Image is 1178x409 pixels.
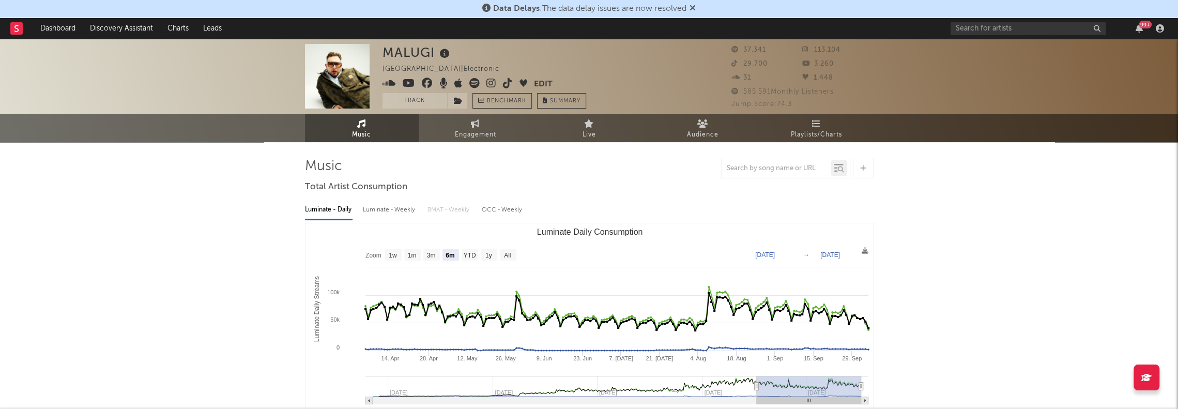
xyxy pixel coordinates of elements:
button: 99+ [1136,24,1143,33]
span: 31 [731,74,751,81]
input: Search by song name or URL [722,164,831,173]
text: [DATE] [755,251,775,259]
text: 1m [407,252,416,259]
button: Summary [537,93,586,109]
text: 3m [426,252,435,259]
span: Benchmark [487,95,526,108]
text: Luminate Daily Streams [313,276,320,342]
text: All [504,252,511,259]
div: MALUGI [383,44,452,61]
button: Edit [534,78,553,91]
text: Zoom [365,252,381,259]
div: OCC - Weekly [482,201,523,219]
div: Luminate - Weekly [363,201,417,219]
text: 12. May [457,355,478,361]
span: : The data delay issues are now resolved [493,5,686,13]
text: [DATE] [820,251,840,259]
text: 7. [DATE] [609,355,633,361]
a: Charts [160,18,196,39]
a: Benchmark [472,93,532,109]
span: 3.260 [802,60,834,67]
a: Audience [646,114,760,142]
span: Jump Score: 74.3 [731,101,792,108]
span: Audience [687,129,718,141]
text: 14. Apr [381,355,399,361]
span: Summary [550,98,580,104]
text: 0 [336,344,339,351]
a: Leads [196,18,229,39]
text: 4. Aug [690,355,706,361]
span: 113.104 [802,47,840,53]
span: 37.341 [731,47,766,53]
button: Track [383,93,447,109]
text: 28. Apr [419,355,437,361]
text: 23. Jun [573,355,591,361]
span: Live [583,129,596,141]
input: Search for artists [951,22,1106,35]
a: Engagement [419,114,532,142]
div: 99 + [1139,21,1152,28]
text: YTD [463,252,476,259]
a: Playlists/Charts [760,114,874,142]
text: 15. Sep [803,355,823,361]
text: 1w [389,252,397,259]
span: Total Artist Consumption [305,181,407,193]
text: 9. Jun [536,355,552,361]
text: 1y [485,252,492,259]
text: 6m [446,252,454,259]
text: 50k [330,316,340,323]
span: 29.700 [731,60,768,67]
text: 29. Sep [842,355,862,361]
text: 21. [DATE] [646,355,673,361]
span: Dismiss [690,5,696,13]
text: 18. Aug [727,355,746,361]
text: 100k [327,289,340,295]
a: Discovery Assistant [83,18,160,39]
span: Engagement [455,129,496,141]
span: Music [352,129,371,141]
text: 26. May [495,355,516,361]
a: Live [532,114,646,142]
span: 1.448 [802,74,833,81]
span: 585.591 Monthly Listeners [731,88,834,95]
span: Data Delays [493,5,540,13]
a: Dashboard [33,18,83,39]
span: Playlists/Charts [791,129,842,141]
div: Luminate - Daily [305,201,353,219]
div: [GEOGRAPHIC_DATA] | Electronic [383,63,511,75]
text: Luminate Daily Consumption [537,228,642,236]
a: Music [305,114,419,142]
text: → [803,251,809,259]
text: 1. Sep [767,355,783,361]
